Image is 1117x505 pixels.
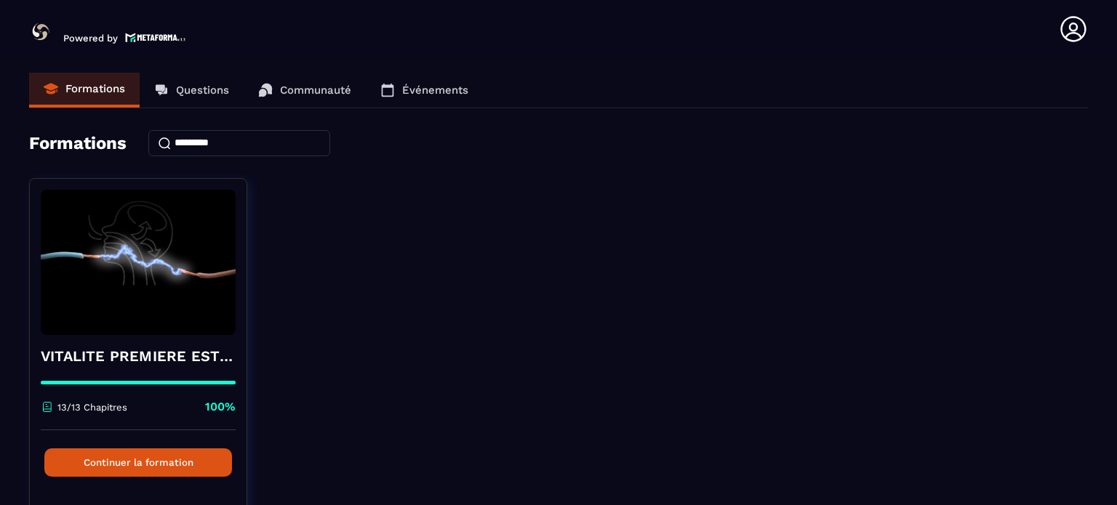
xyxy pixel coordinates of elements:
[65,82,125,95] p: Formations
[125,31,186,44] img: logo
[280,84,351,97] p: Communauté
[205,399,236,415] p: 100%
[366,73,483,108] a: Événements
[244,73,366,108] a: Communauté
[176,84,229,97] p: Questions
[29,20,52,44] img: logo-branding
[57,402,127,413] p: 13/13 Chapitres
[140,73,244,108] a: Questions
[44,448,232,477] button: Continuer la formation
[41,190,236,335] img: formation-background
[63,33,118,44] p: Powered by
[29,133,127,153] h4: Formations
[41,346,236,366] h4: VITALITE PREMIERE ESTRELLA
[402,84,468,97] p: Événements
[29,73,140,108] a: Formations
